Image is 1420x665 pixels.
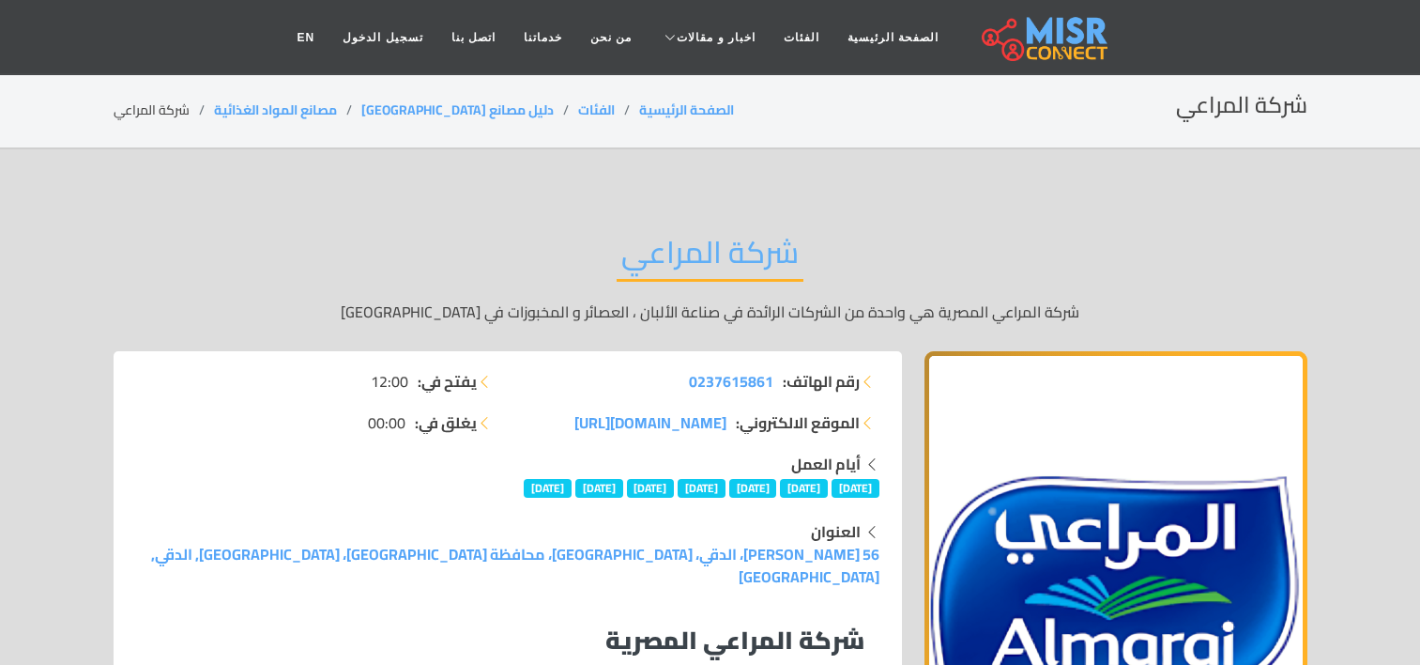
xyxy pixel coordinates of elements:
[689,367,773,395] span: 0237615861
[415,411,477,434] strong: يغلق في:
[1176,92,1307,119] h2: شركة المراعي
[780,479,828,498] span: [DATE]
[646,20,770,55] a: اخبار و مقالات
[811,518,861,546] strong: العنوان
[576,20,646,55] a: من نحن
[574,411,726,434] a: [DOMAIN_NAME][URL]
[418,370,477,393] strong: يفتح في:
[627,479,675,498] span: [DATE]
[678,479,725,498] span: [DATE]
[639,98,734,122] a: الصفحة الرئيسية
[368,411,405,434] span: 00:00
[575,479,623,498] span: [DATE]
[578,98,615,122] a: الفئات
[689,370,773,393] a: 0237615861
[736,411,860,434] strong: الموقع الالكتروني:
[770,20,833,55] a: الفئات
[114,101,214,120] li: شركة المراعي
[283,20,329,55] a: EN
[214,98,337,122] a: مصانع المواد الغذائية
[982,14,1107,61] img: main.misr_connect
[114,301,1307,323] p: شركة المراعي المصرية هي واحدة من الشركات الرائدة في صناعة الألبان ، العصائر و المخبوزات في [GEOGR...
[328,20,436,55] a: تسجيل الدخول
[361,98,554,122] a: دليل مصانع [GEOGRAPHIC_DATA]
[617,234,803,282] h2: شركة المراعي
[832,479,879,498] span: [DATE]
[574,409,726,437] span: [DOMAIN_NAME][URL]
[371,370,408,393] span: 12:00
[151,540,879,591] a: 56 [PERSON_NAME]، الدقي، [GEOGRAPHIC_DATA]، محافظة [GEOGRAPHIC_DATA]، [GEOGRAPHIC_DATA], الدقي, [...
[791,450,861,478] strong: أيام العمل
[605,617,864,663] strong: شركة المراعي المصرية
[677,29,756,46] span: اخبار و مقالات
[729,479,777,498] span: [DATE]
[524,479,572,498] span: [DATE]
[833,20,953,55] a: الصفحة الرئيسية
[783,370,860,393] strong: رقم الهاتف:
[437,20,510,55] a: اتصل بنا
[510,20,576,55] a: خدماتنا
